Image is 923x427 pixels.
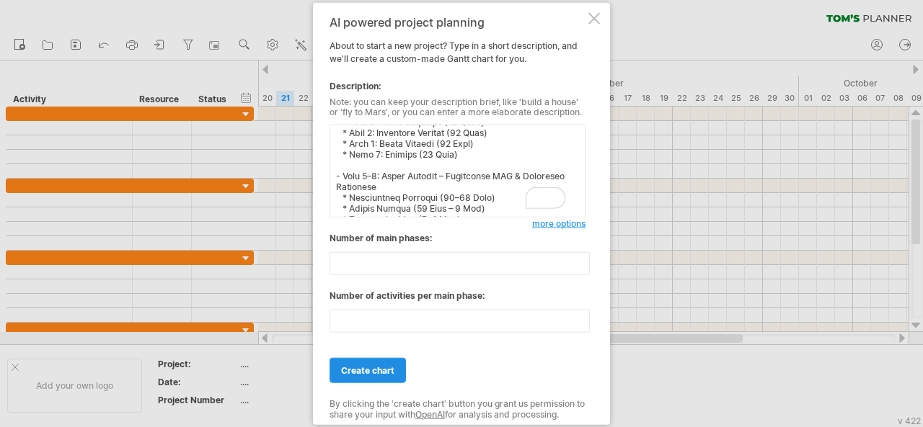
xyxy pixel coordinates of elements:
[330,15,586,28] div: AI powered project planning
[532,218,586,229] span: more options
[330,289,586,302] div: Number of activities per main phase:
[330,399,586,420] div: By clicking the 'create chart' button you grant us permission to share your input with for analys...
[415,408,445,419] a: OpenAI
[330,358,406,383] a: create chart
[330,96,586,117] div: Note: you can keep your description brief, like 'build a house' or 'fly to Mars', or you can ente...
[330,125,586,217] textarea: To enrich screen reader interactions, please activate Accessibility in Grammarly extension settings
[532,217,586,230] a: more options
[330,15,586,412] div: About to start a new project? Type in a short description, and we'll create a custom-made Gantt c...
[330,79,586,92] div: Description:
[341,365,394,376] span: create chart
[330,232,586,245] div: Number of main phases:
